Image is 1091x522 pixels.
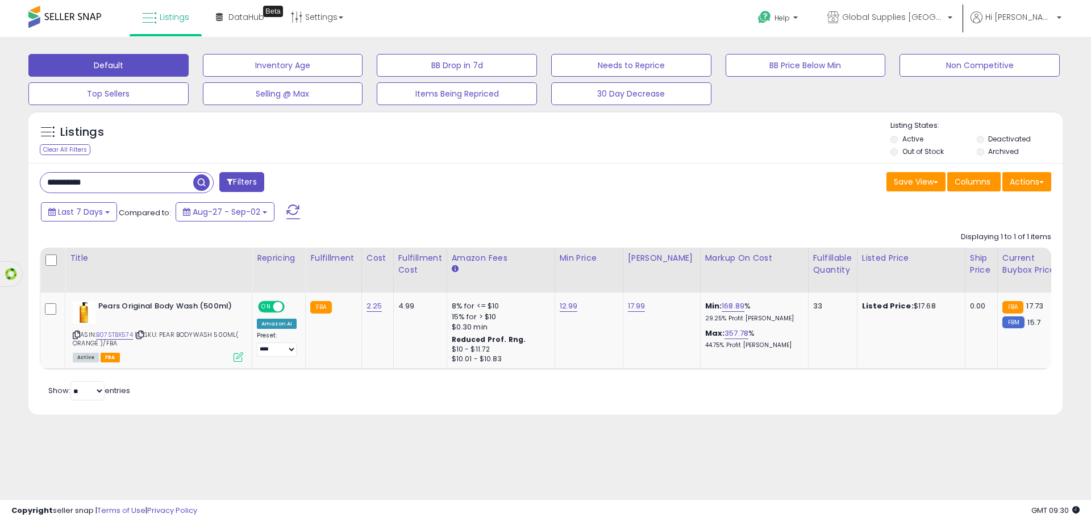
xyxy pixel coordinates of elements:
[1027,317,1040,328] span: 15.7
[367,300,382,312] a: 2.25
[257,332,297,357] div: Preset:
[73,330,239,347] span: | SKU: PEAR BODYWASH 500ML( ORANGE )/FBA
[560,252,618,264] div: Min Price
[73,301,243,361] div: ASIN:
[700,248,808,293] th: The percentage added to the cost of goods (COGS) that forms the calculator for Min & Max prices.
[73,353,99,362] span: All listings currently available for purchase on Amazon
[705,300,722,311] b: Min:
[628,252,696,264] div: [PERSON_NAME]
[176,202,274,222] button: Aug-27 - Sep-02
[160,11,189,23] span: Listings
[452,301,546,311] div: 8% for <= $10
[757,10,772,24] i: Get Help
[813,252,852,276] div: Fulfillable Quantity
[813,301,848,311] div: 33
[452,335,526,344] b: Reduced Prof. Rng.
[628,300,646,312] a: 17.99
[955,176,990,187] span: Columns
[398,301,438,311] div: 4.99
[377,82,537,105] button: Items Being Repriced
[101,353,120,362] span: FBA
[705,328,799,349] div: %
[97,505,145,516] a: Terms of Use
[41,202,117,222] button: Last 7 Days
[452,312,546,322] div: 15% for > $10
[228,11,264,23] span: DataHub
[724,328,748,339] a: 357.78
[862,252,960,264] div: Listed Price
[96,330,133,340] a: B07STBX574
[257,252,301,264] div: Repricing
[971,11,1061,37] a: Hi [PERSON_NAME]
[774,13,790,23] span: Help
[902,134,923,144] label: Active
[705,252,803,264] div: Markup on Cost
[398,252,442,276] div: Fulfillment Cost
[722,300,744,312] a: 168.89
[193,206,260,218] span: Aug-27 - Sep-02
[203,82,363,105] button: Selling @ Max
[1002,301,1023,314] small: FBA
[900,54,1060,77] button: Non Competitive
[147,505,197,516] a: Privacy Policy
[98,301,236,315] b: Pears Original Body Wash (500ml)
[452,322,546,332] div: $0.30 min
[257,319,297,329] div: Amazon AI
[452,252,550,264] div: Amazon Fees
[310,301,331,314] small: FBA
[452,264,459,274] small: Amazon Fees.
[1002,172,1051,191] button: Actions
[73,301,95,324] img: 31kMrR6PKOL._SL40_.jpg
[40,144,90,155] div: Clear All Filters
[119,207,171,218] span: Compared to:
[886,172,946,191] button: Save View
[890,120,1062,131] p: Listing States:
[551,82,711,105] button: 30 Day Decrease
[862,301,956,311] div: $17.68
[367,252,389,264] div: Cost
[551,54,711,77] button: Needs to Reprice
[28,82,189,105] button: Top Sellers
[705,328,725,339] b: Max:
[961,232,1051,243] div: Displaying 1 to 1 of 1 items
[705,301,799,322] div: %
[60,124,104,140] h5: Listings
[842,11,944,23] span: Global Supplies [GEOGRAPHIC_DATA]
[1031,505,1080,516] span: 2025-09-10 09:30 GMT
[1002,252,1061,276] div: Current Buybox Price
[1002,316,1025,328] small: FBM
[259,302,273,312] span: ON
[70,252,247,264] div: Title
[947,172,1001,191] button: Columns
[219,172,264,192] button: Filters
[11,506,197,516] div: seller snap | |
[1026,300,1043,311] span: 17.73
[310,252,356,264] div: Fulfillment
[203,54,363,77] button: Inventory Age
[48,385,130,396] span: Show: entries
[560,300,578,312] a: 12.99
[862,300,914,311] b: Listed Price:
[985,11,1053,23] span: Hi [PERSON_NAME]
[452,345,546,354] div: $10 - $11.72
[377,54,537,77] button: BB Drop in 7d
[705,315,799,323] p: 29.25% Profit [PERSON_NAME]
[263,6,283,17] div: Tooltip anchor
[970,301,989,311] div: 0.00
[11,505,53,516] strong: Copyright
[283,302,301,312] span: OFF
[749,2,809,37] a: Help
[726,54,886,77] button: BB Price Below Min
[970,252,993,276] div: Ship Price
[58,206,103,218] span: Last 7 Days
[902,147,944,156] label: Out of Stock
[988,147,1019,156] label: Archived
[705,341,799,349] p: 44.75% Profit [PERSON_NAME]
[988,134,1031,144] label: Deactivated
[28,54,189,77] button: Default
[452,354,546,364] div: $10.01 - $10.83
